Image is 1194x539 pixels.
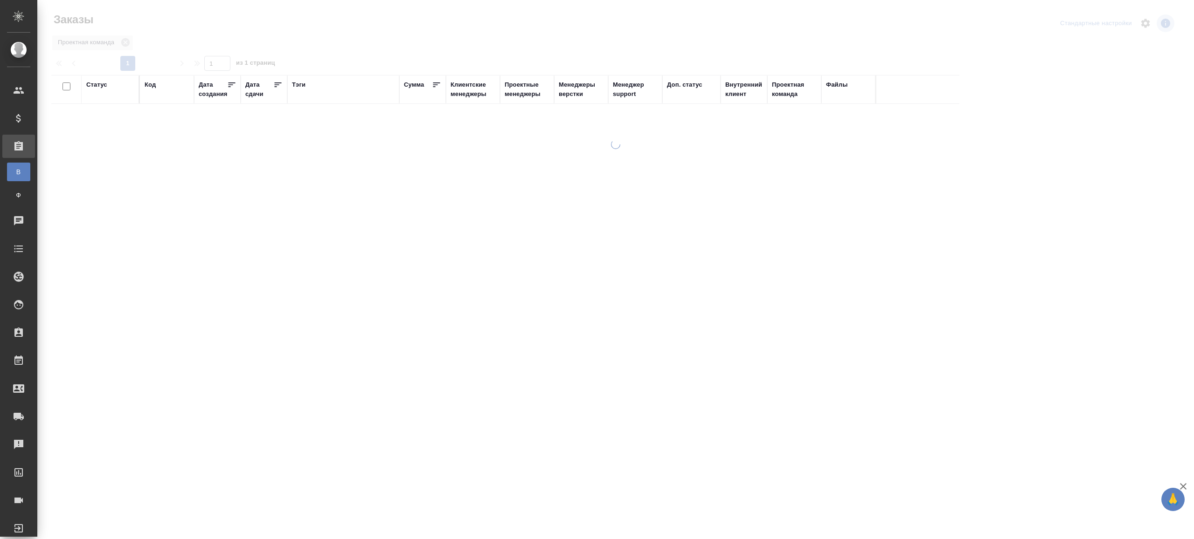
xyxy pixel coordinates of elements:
div: Дата сдачи [245,80,273,99]
div: Дата создания [199,80,227,99]
div: Сумма [404,80,424,89]
div: Доп. статус [667,80,702,89]
span: Ф [12,191,26,200]
a: Ф [7,186,30,205]
div: Тэги [292,80,305,89]
div: Файлы [826,80,847,89]
div: Проектные менеджеры [505,80,549,99]
div: Проектная команда [772,80,817,99]
div: Внутренний клиент [725,80,763,99]
div: Менеджер support [613,80,658,99]
div: Статус [86,80,107,89]
div: Клиентские менеджеры [451,80,495,99]
button: 🙏 [1161,488,1185,511]
div: Менеджеры верстки [559,80,604,99]
span: 🙏 [1165,490,1181,509]
a: В [7,163,30,181]
div: Код [145,80,156,89]
span: В [12,167,26,177]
